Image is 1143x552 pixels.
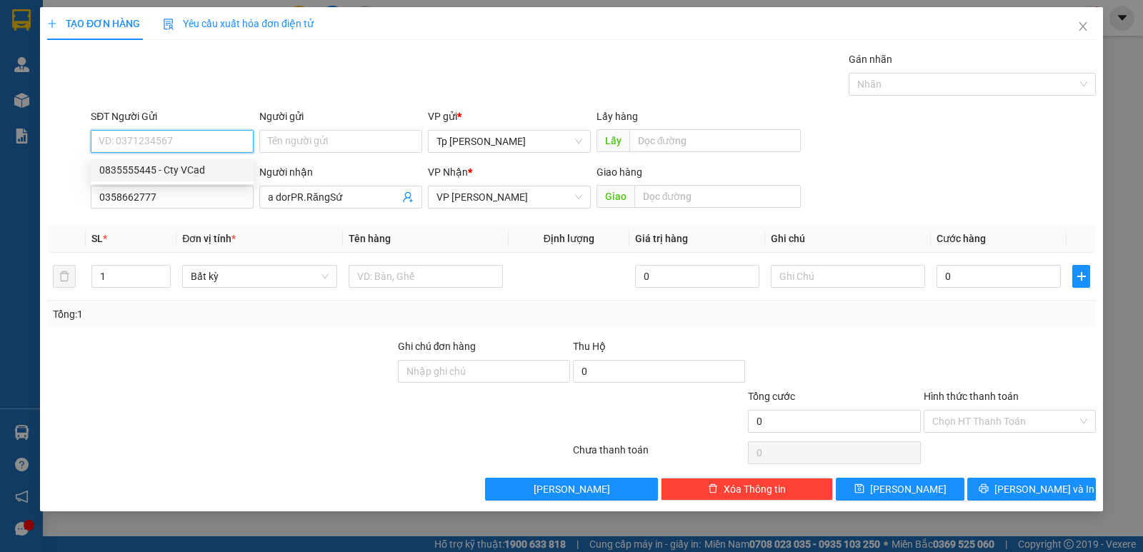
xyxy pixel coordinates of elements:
label: Gán nhãn [849,54,892,65]
span: VP Nhận [428,166,468,178]
div: Chưa thanh toán [571,442,747,467]
span: plus [47,19,57,29]
span: Cước hàng [937,233,986,244]
span: Tp Hồ Chí Minh [436,131,582,152]
span: Định lượng [544,233,594,244]
span: SL [91,233,103,244]
th: Ghi chú [765,225,931,253]
label: Hình thức thanh toán [924,391,1019,402]
input: Ghi Chú [771,265,925,288]
span: printer [979,483,989,495]
span: TẠO ĐƠN HÀNG [47,18,140,29]
div: 0835555445 - Cty VCad [99,162,245,178]
span: Yêu cầu xuất hóa đơn điện tử [163,18,314,29]
span: Lấy [597,129,629,152]
span: Giá trị hàng [635,233,688,244]
input: VD: Bàn, Ghế [349,265,503,288]
span: VP Phan Rang [436,186,582,208]
button: Close [1063,7,1103,47]
button: deleteXóa Thông tin [661,478,833,501]
div: VP gửi [428,109,591,124]
span: user-add [402,191,414,203]
span: [PERSON_NAME] [870,481,947,497]
span: plus [1073,271,1089,282]
button: plus [1072,265,1090,288]
input: Dọc đường [634,185,802,208]
span: save [854,483,864,495]
span: Giao [597,185,634,208]
span: Tên hàng [349,233,391,244]
span: [PERSON_NAME] và In [994,481,1094,497]
span: Xóa Thông tin [724,481,786,497]
button: [PERSON_NAME] [485,478,657,501]
input: Ghi chú đơn hàng [398,360,570,383]
span: [PERSON_NAME] [534,481,610,497]
input: Dọc đường [629,129,802,152]
button: delete [53,265,76,288]
span: delete [708,483,718,495]
span: Lấy hàng [597,111,638,122]
span: Giao hàng [597,166,642,178]
div: Người gửi [259,109,422,124]
button: save[PERSON_NAME] [836,478,964,501]
div: Tổng: 1 [53,306,442,322]
span: close [1077,21,1089,32]
span: Tổng cước [748,391,795,402]
div: Người nhận [259,164,422,180]
span: Thu Hộ [573,341,606,352]
button: printer[PERSON_NAME] và In [967,478,1096,501]
input: 0 [635,265,759,288]
div: SĐT Người Gửi [91,109,254,124]
div: 0835555445 - Cty VCad [91,159,254,181]
span: Bất kỳ [191,266,328,287]
label: Ghi chú đơn hàng [398,341,476,352]
img: icon [163,19,174,30]
span: Đơn vị tính [182,233,236,244]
